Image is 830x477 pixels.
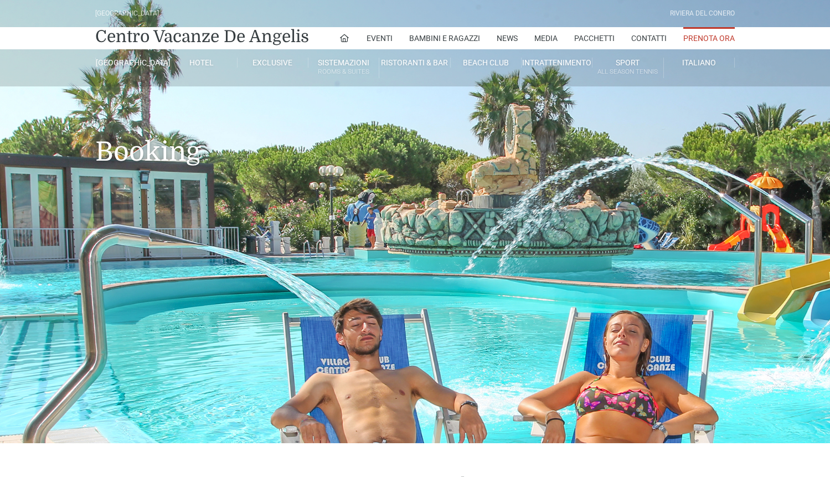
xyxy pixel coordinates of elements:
[451,58,522,68] a: Beach Club
[534,27,558,49] a: Media
[670,8,735,19] div: Riviera Del Conero
[592,58,663,78] a: SportAll Season Tennis
[682,58,716,67] span: Italiano
[683,27,735,49] a: Prenota Ora
[664,58,735,68] a: Italiano
[631,27,667,49] a: Contatti
[574,27,615,49] a: Pacchetti
[95,25,309,48] a: Centro Vacanze De Angelis
[367,27,393,49] a: Eventi
[95,8,159,19] div: [GEOGRAPHIC_DATA]
[497,27,518,49] a: News
[95,86,735,184] h1: Booking
[238,58,308,68] a: Exclusive
[409,27,480,49] a: Bambini e Ragazzi
[379,58,450,68] a: Ristoranti & Bar
[592,66,663,77] small: All Season Tennis
[308,66,379,77] small: Rooms & Suites
[522,58,592,68] a: Intrattenimento
[95,58,166,68] a: [GEOGRAPHIC_DATA]
[308,58,379,78] a: SistemazioniRooms & Suites
[166,58,237,68] a: Hotel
